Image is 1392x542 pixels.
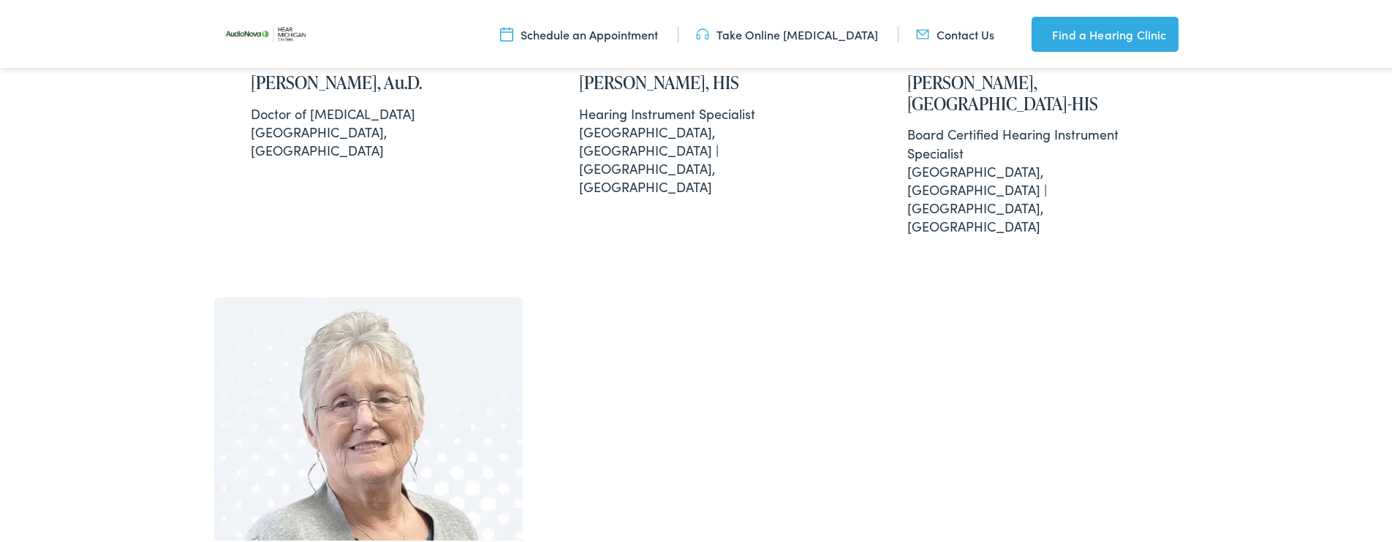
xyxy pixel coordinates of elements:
img: utility icon [696,24,709,40]
a: Find a Hearing Clinic [1032,15,1178,50]
div: Hearing Instrument Specialist [579,102,814,121]
div: [GEOGRAPHIC_DATA], [GEOGRAPHIC_DATA] | [GEOGRAPHIC_DATA], [GEOGRAPHIC_DATA] [907,123,1143,233]
img: utility icon [500,24,513,40]
div: [GEOGRAPHIC_DATA], [GEOGRAPHIC_DATA] [251,102,486,158]
a: Take Online [MEDICAL_DATA] [696,24,878,40]
h2: [PERSON_NAME], [GEOGRAPHIC_DATA]-HIS [907,70,1143,112]
h2: [PERSON_NAME], HIS [579,70,814,91]
a: Schedule an Appointment [500,24,658,40]
div: Doctor of [MEDICAL_DATA] [251,102,486,121]
a: Contact Us [916,24,994,40]
div: Board Certified Hearing Instrument Specialist [907,123,1143,159]
img: utility icon [916,24,929,40]
img: utility icon [1032,23,1045,41]
div: [GEOGRAPHIC_DATA], [GEOGRAPHIC_DATA] | [GEOGRAPHIC_DATA], [GEOGRAPHIC_DATA] [579,102,814,194]
h2: [PERSON_NAME], Au.D. [251,70,486,91]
